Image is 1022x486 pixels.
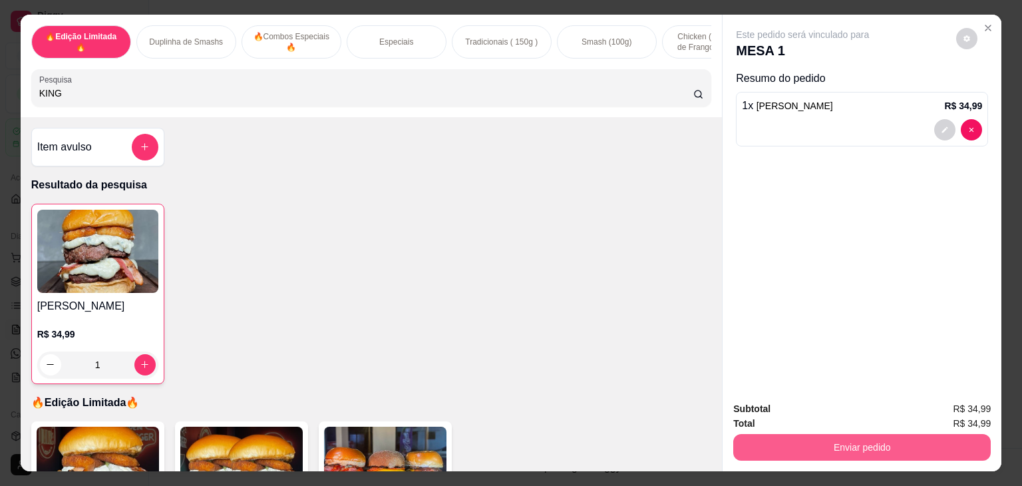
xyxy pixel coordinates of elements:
[934,119,955,140] button: decrease-product-quantity
[742,98,833,114] p: 1 x
[37,210,158,293] img: product-image
[733,434,991,461] button: Enviar pedido
[132,134,158,160] button: add-separate-item
[37,139,92,155] h4: Item avulso
[31,177,712,193] p: Resultado da pesquisa
[977,17,999,39] button: Close
[149,37,223,47] p: Duplinha de Smashs
[961,119,982,140] button: decrease-product-quantity
[733,403,770,414] strong: Subtotal
[736,41,869,60] p: MESA 1
[733,418,755,429] strong: Total
[736,71,988,87] p: Resumo do pedido
[379,37,413,47] p: Especiais
[757,101,833,111] span: [PERSON_NAME]
[953,416,991,431] span: R$ 34,99
[39,87,693,100] input: Pesquisa
[39,74,77,85] label: Pesquisa
[956,28,977,49] button: decrease-product-quantity
[673,31,751,53] p: Chicken ( Burguers de Frango )( 120g )
[736,28,869,41] p: Este pedido será vinculado para
[253,31,330,53] p: 🔥Combos Especiais 🔥
[43,31,120,53] p: 🔥Edição Limitada🔥
[582,37,631,47] p: Smash (100g)
[37,328,158,341] p: R$ 34,99
[31,395,712,411] p: 🔥Edição Limitada🔥
[944,99,982,113] p: R$ 34,99
[37,298,158,314] h4: [PERSON_NAME]
[953,401,991,416] span: R$ 34,99
[465,37,538,47] p: Tradicionais ( 150g )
